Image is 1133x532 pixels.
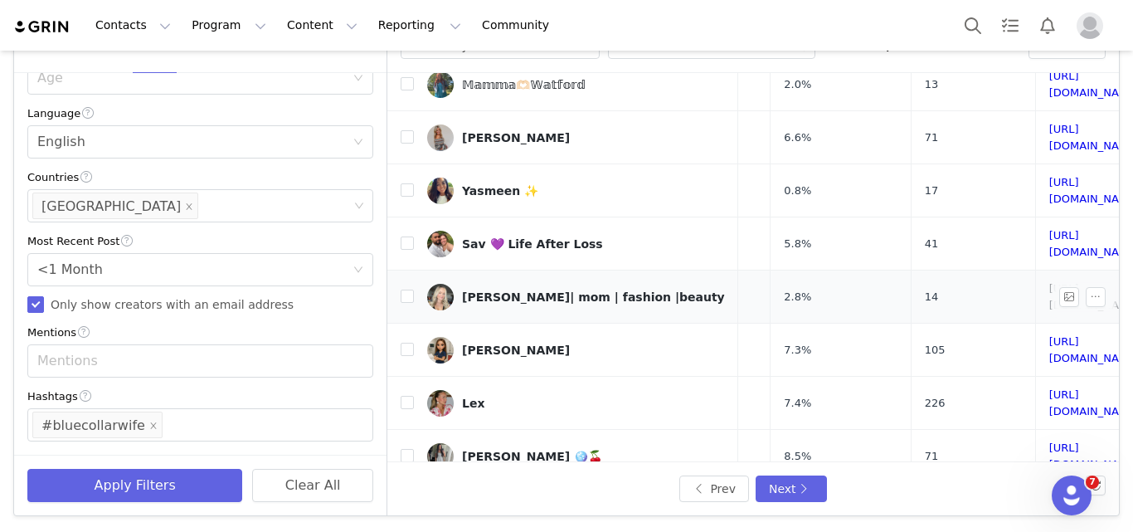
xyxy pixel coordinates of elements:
a: [PERSON_NAME] 🪩🍒 [427,443,725,470]
div: [GEOGRAPHIC_DATA] [41,193,181,220]
li: United States [32,193,198,219]
span: 8.5% [784,448,811,465]
i: icon: down [353,73,363,85]
button: Profile [1067,12,1120,39]
button: Prev [679,476,749,502]
span: 105 [925,342,946,359]
button: Apply Filters [27,469,242,502]
img: v2 [427,231,454,257]
a: Tasks [992,7,1028,44]
span: 71 [925,448,939,465]
a: Community [472,7,566,44]
div: [PERSON_NAME] [462,131,570,144]
a: Yasmeen ✨ [427,178,725,204]
span: 2.0% [784,76,811,93]
div: [PERSON_NAME] [462,344,570,357]
span: 5.8% [784,236,811,252]
span: 41 [925,236,939,252]
div: Mentions [37,353,348,369]
img: grin logo [13,19,71,35]
span: 226 [925,395,946,412]
a: 𝕄𝕒𝕞𝕞𝕒🫶🏻𝕎𝕒𝕥𝕗𝕠𝕣𝕕 [427,71,725,98]
div: Most Recent Post [27,232,373,250]
div: Mentions [27,324,373,341]
button: Content [277,7,367,44]
div: Countries [27,168,373,186]
div: Language [27,105,373,122]
a: [PERSON_NAME] [427,124,725,151]
img: v2 [427,443,454,470]
img: placeholder-profile.jpg [1077,12,1103,39]
div: #bluecollarwife [41,412,145,439]
div: Yasmeen ✨ [462,184,538,198]
button: Notifications [1029,7,1066,44]
span: 71 [925,129,939,146]
button: Program [182,7,276,44]
div: Lex [462,397,484,410]
span: 14 [925,289,939,305]
img: v2 [427,337,454,364]
span: 2.8% [784,289,811,305]
span: 0.8% [784,183,811,199]
img: v2 [427,178,454,204]
i: icon: close [149,422,158,432]
iframe: Intercom live chat [1052,476,1092,515]
button: Contacts [85,7,181,44]
button: Reporting [368,7,471,44]
img: v2 [427,390,454,417]
button: Next [756,476,827,502]
div: [PERSON_NAME]| mom | fashion |beauty [462,290,725,304]
a: [PERSON_NAME]| mom | fashion |beauty [427,284,725,310]
button: Search [955,7,991,44]
div: Sav 💜 Life After Loss [462,237,603,251]
span: Only show creators with an email address [44,298,300,311]
img: v2 [427,124,454,151]
div: English [37,126,85,158]
div: <1 Month [37,254,103,286]
span: 7.4% [784,395,811,412]
div: Age [37,70,345,86]
a: [PERSON_NAME] [427,337,725,364]
div: Hashtags [27,388,373,405]
span: 7 [1086,476,1099,489]
span: 7.3% [784,342,811,359]
span: 17 [925,183,939,199]
div: 𝕄𝕒𝕞𝕞𝕒🫶🏻𝕎𝕒𝕥𝕗𝕠𝕣𝕕 [462,78,586,91]
span: 13 [925,76,939,93]
img: v2 [427,284,454,310]
i: icon: close [185,203,193,212]
button: Clear All [252,469,373,502]
span: 6.6% [784,129,811,146]
a: Sav 💜 Life After Loss [427,231,725,257]
li: #bluecollarwife [32,412,163,438]
a: Lex [427,390,725,417]
div: [PERSON_NAME] 🪩🍒 [462,450,602,463]
img: v2 [427,71,454,98]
